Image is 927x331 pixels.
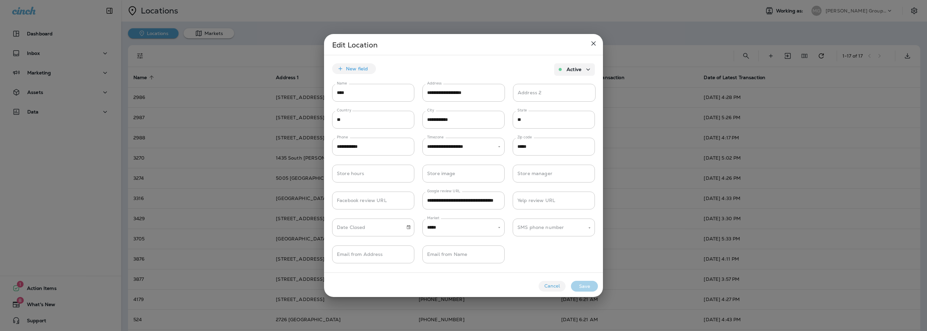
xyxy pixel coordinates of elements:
[539,281,566,292] button: Cancel
[324,34,603,55] h2: Edit Location
[427,189,460,194] label: Google review URL
[496,225,502,231] button: Open
[332,63,376,74] button: New field
[427,108,434,113] label: City
[404,222,414,232] button: Choose date
[587,37,600,50] button: close
[337,135,348,140] label: Phone
[346,66,368,71] p: New field
[517,135,532,140] label: Zip code
[427,135,444,140] label: Timezone
[567,67,581,72] p: Active
[586,225,593,231] button: Open
[427,81,442,86] label: Address
[554,63,595,76] button: Active
[427,216,440,221] label: Market
[496,144,502,150] button: Open
[517,108,527,113] label: State
[337,81,347,86] label: Name
[337,108,351,113] label: Country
